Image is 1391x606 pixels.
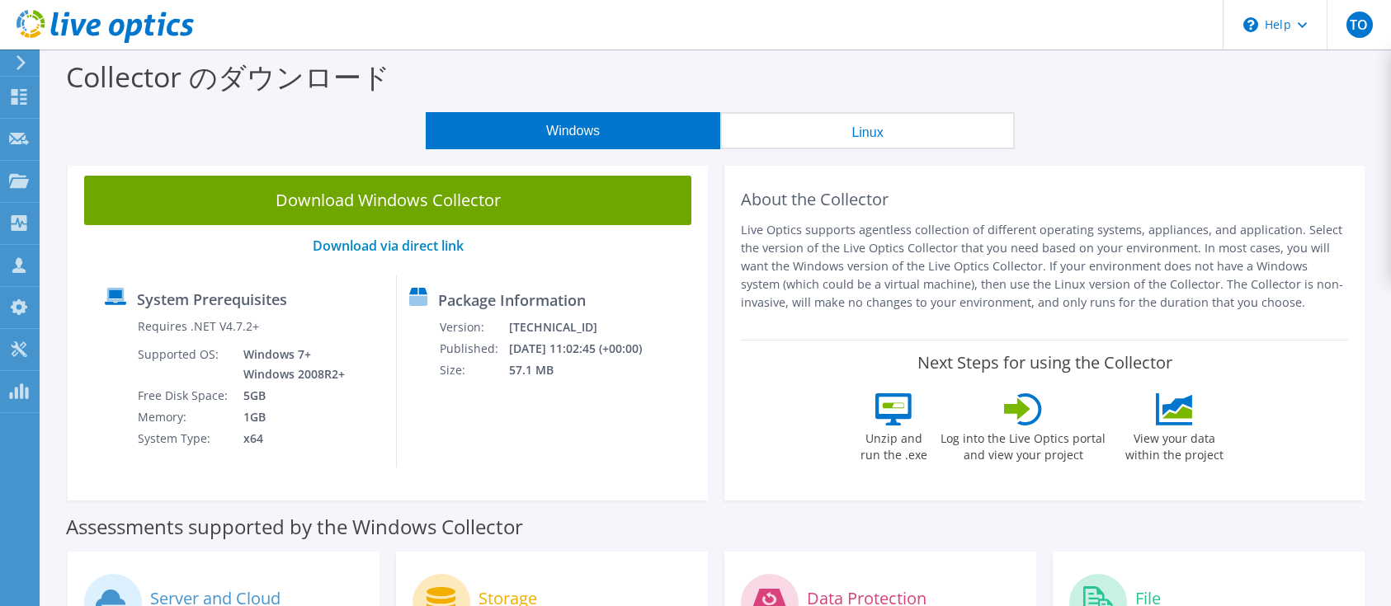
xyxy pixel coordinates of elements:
[508,317,663,338] td: [TECHNICAL_ID]
[231,385,348,406] td: 5GB
[137,344,231,385] td: Supported OS:
[439,338,508,359] td: Published:
[1115,425,1233,463] label: View your data within the project
[439,317,508,338] td: Version:
[66,58,390,96] label: Collector のダウンロード
[137,428,231,449] td: System Type:
[741,221,1348,312] p: Live Optics supports agentless collection of different operating systems, appliances, and applica...
[1346,12,1373,38] span: TO
[231,428,348,449] td: x64
[940,425,1106,463] label: Log into the Live Optics portal and view your project
[1243,17,1258,32] svg: \n
[508,359,663,381] td: 57.1 MB
[231,406,348,428] td: 1GB
[66,519,523,535] label: Assessments supported by the Windows Collector
[137,291,287,308] label: System Prerequisites
[439,359,508,381] td: Size:
[231,344,348,385] td: Windows 7+ Windows 2008R2+
[741,190,1348,209] h2: About the Collector
[137,406,231,428] td: Memory:
[438,292,586,308] label: Package Information
[138,318,259,335] label: Requires .NET V4.7.2+
[137,385,231,406] td: Free Disk Space:
[313,237,464,255] a: Download via direct link
[720,112,1015,149] button: Linux
[508,338,663,359] td: [DATE] 11:02:45 (+00:00)
[917,353,1172,373] label: Next Steps for using the Collector
[426,112,720,149] button: Windows
[856,425,931,463] label: Unzip and run the .exe
[84,176,691,225] a: Download Windows Collector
